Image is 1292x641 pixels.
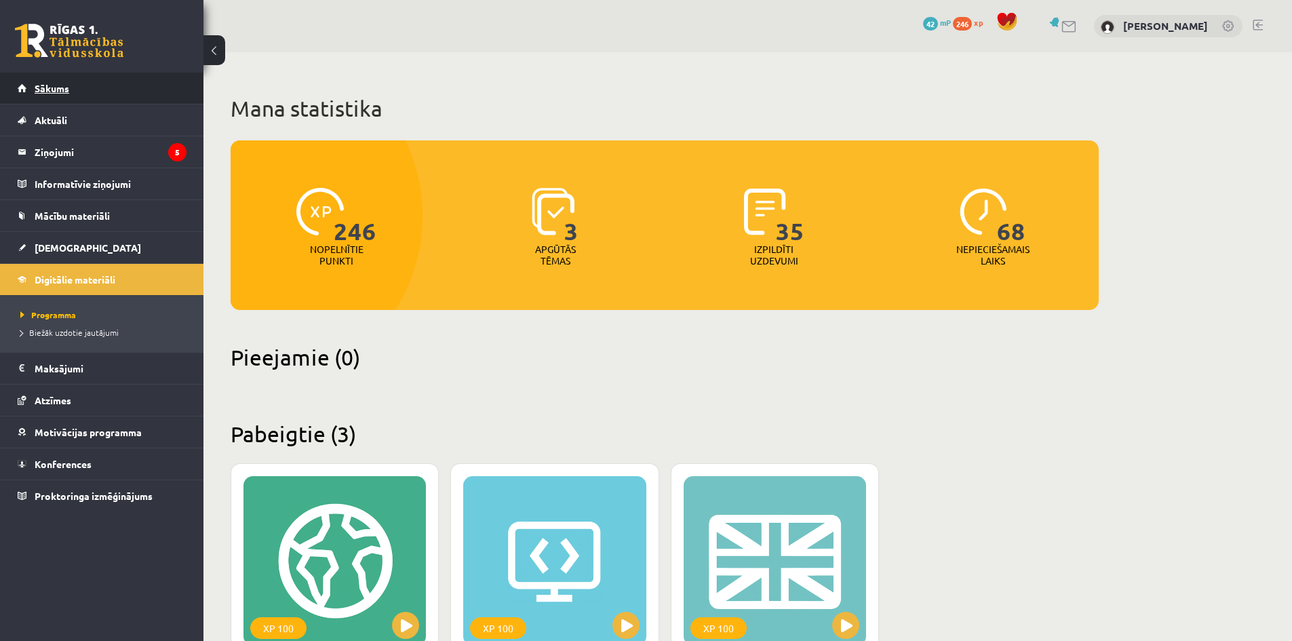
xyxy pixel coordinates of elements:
a: Informatīvie ziņojumi [18,168,187,199]
img: icon-xp-0682a9bc20223a9ccc6f5883a126b849a74cddfe5390d2b41b4391c66f2066e7.svg [296,188,344,235]
span: 42 [923,17,938,31]
span: Biežāk uzdotie jautājumi [20,327,119,338]
legend: Maksājumi [35,353,187,384]
h1: Mana statistika [231,95,1099,122]
span: mP [940,17,951,28]
img: Maksims Cibuļskis [1101,20,1114,34]
img: icon-learned-topics-4a711ccc23c960034f471b6e78daf4a3bad4a20eaf4de84257b87e66633f6470.svg [532,188,574,235]
span: 68 [997,188,1025,244]
a: Digitālie materiāli [18,264,187,295]
legend: Ziņojumi [35,136,187,168]
span: xp [974,17,983,28]
a: Aktuāli [18,104,187,136]
span: [DEMOGRAPHIC_DATA] [35,241,141,254]
a: Proktoringa izmēģinājums [18,480,187,511]
p: Izpildīti uzdevumi [747,244,800,267]
span: 35 [776,188,804,244]
p: Nepieciešamais laiks [956,244,1030,267]
h2: Pieejamie (0) [231,344,1099,370]
span: 3 [564,188,579,244]
span: Motivācijas programma [35,426,142,438]
span: Programma [20,309,76,320]
span: 246 [953,17,972,31]
div: XP 100 [470,617,526,639]
div: XP 100 [690,617,747,639]
span: Aktuāli [35,114,67,126]
p: Apgūtās tēmas [529,244,582,267]
span: 246 [334,188,376,244]
a: 42 mP [923,17,951,28]
a: [DEMOGRAPHIC_DATA] [18,232,187,263]
a: Ziņojumi5 [18,136,187,168]
a: Motivācijas programma [18,416,187,448]
a: Maksājumi [18,353,187,384]
span: Sākums [35,82,69,94]
span: Proktoringa izmēģinājums [35,490,153,502]
span: Atzīmes [35,394,71,406]
a: Konferences [18,448,187,480]
a: Atzīmes [18,385,187,416]
span: Mācību materiāli [35,210,110,222]
div: XP 100 [250,617,307,639]
a: [PERSON_NAME] [1123,19,1208,33]
i: 5 [168,143,187,161]
span: Digitālie materiāli [35,273,115,286]
h2: Pabeigtie (3) [231,421,1099,447]
a: Rīgas 1. Tālmācības vidusskola [15,24,123,58]
legend: Informatīvie ziņojumi [35,168,187,199]
img: icon-completed-tasks-ad58ae20a441b2904462921112bc710f1caf180af7a3daa7317a5a94f2d26646.svg [744,188,786,235]
a: Mācību materiāli [18,200,187,231]
a: Sākums [18,73,187,104]
span: Konferences [35,458,92,470]
a: 246 xp [953,17,990,28]
a: Biežāk uzdotie jautājumi [20,326,190,338]
img: icon-clock-7be60019b62300814b6bd22b8e044499b485619524d84068768e800edab66f18.svg [960,188,1007,235]
a: Programma [20,309,190,321]
p: Nopelnītie punkti [310,244,364,267]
